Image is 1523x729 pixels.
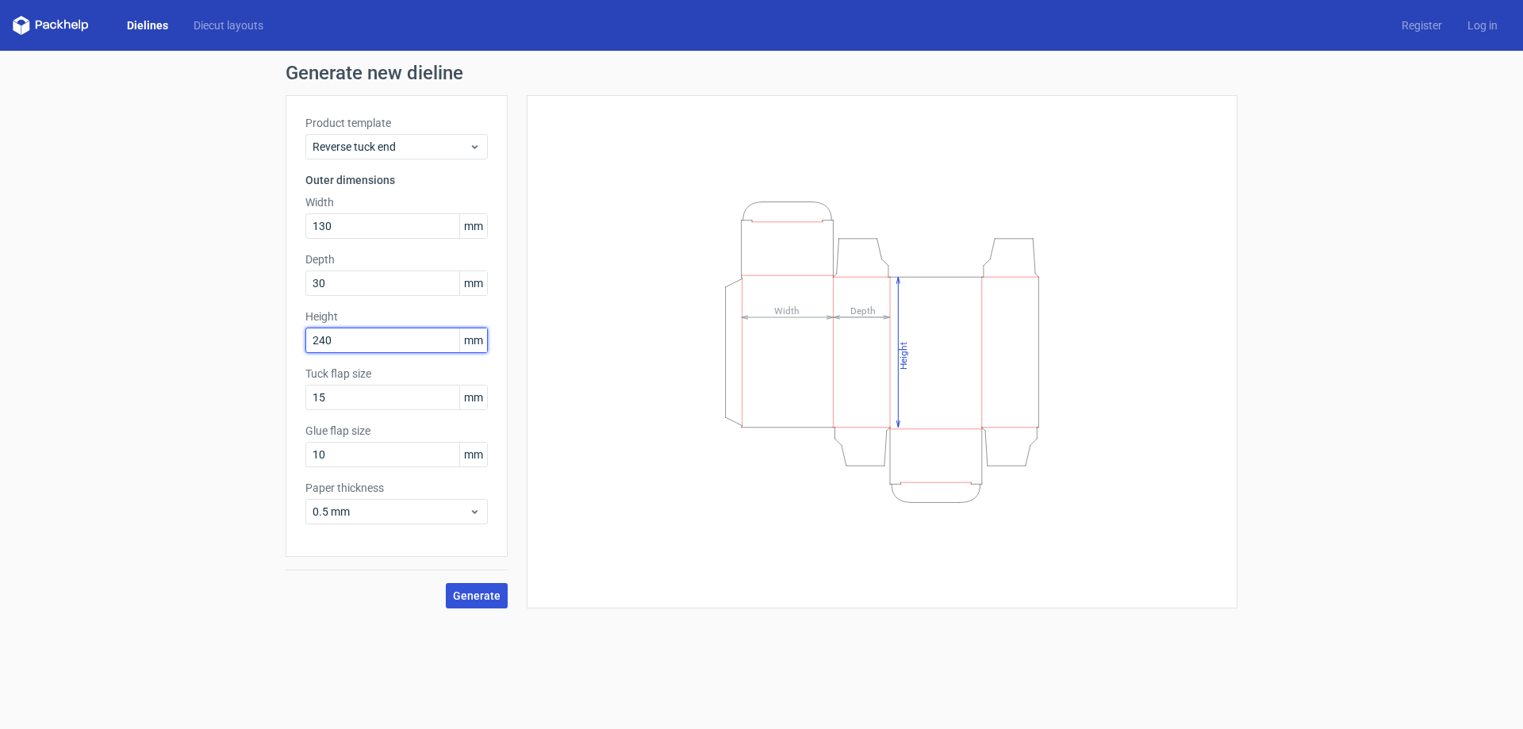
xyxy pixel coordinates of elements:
[850,305,876,316] tspan: Depth
[446,583,508,608] button: Generate
[453,590,501,601] span: Generate
[114,17,181,33] a: Dielines
[1389,17,1455,33] a: Register
[459,271,487,295] span: mm
[305,115,488,131] label: Product template
[286,63,1237,82] h1: Generate new dieline
[305,194,488,210] label: Width
[459,443,487,466] span: mm
[305,309,488,324] label: Height
[313,504,469,520] span: 0.5 mm
[305,251,488,267] label: Depth
[774,305,800,316] tspan: Width
[459,328,487,352] span: mm
[459,386,487,409] span: mm
[898,341,909,369] tspan: Height
[305,480,488,496] label: Paper thickness
[305,366,488,382] label: Tuck flap size
[305,423,488,439] label: Glue flap size
[1455,17,1510,33] a: Log in
[313,139,469,155] span: Reverse tuck end
[459,214,487,238] span: mm
[305,172,488,188] h3: Outer dimensions
[181,17,276,33] a: Diecut layouts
